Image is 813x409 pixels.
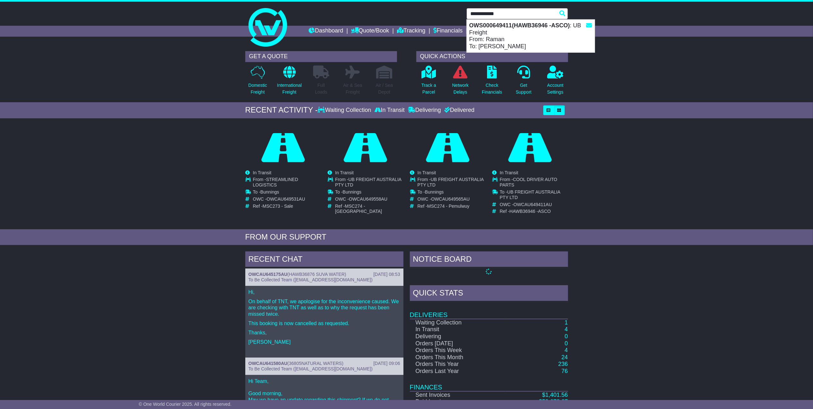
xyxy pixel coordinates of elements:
a: Quote/Book [351,26,389,37]
td: Ref - [418,204,485,209]
span: 1,401.56 [545,392,568,398]
span: In Transit [418,170,436,175]
p: Network Delays [452,82,468,95]
td: Ref - [253,204,321,209]
a: $1,401.56 [542,392,568,398]
p: Hi, [248,289,400,295]
td: In Transit [410,326,506,333]
a: 0 [565,333,568,340]
p: Full Loads [313,82,329,95]
a: Dashboard [309,26,343,37]
a: Track aParcel [421,65,437,99]
div: GET A QUOTE [245,51,397,62]
a: 236 [558,361,568,367]
td: OWC - [335,196,403,204]
span: To Be Collected Team ([EMAIL_ADDRESS][DOMAIN_NAME]) [248,277,373,282]
a: 4 [565,326,568,332]
span: 59,678.67 [542,398,568,405]
td: OWC - [253,196,321,204]
td: Orders Last Year [410,368,506,375]
span: OWCAU649558AU [349,196,387,202]
td: To - [418,189,485,196]
td: Finances [410,375,568,391]
span: Bunnings [260,189,279,195]
span: In Transit [253,170,272,175]
a: DomesticFreight [248,65,267,99]
div: Delivered [443,107,474,114]
span: MSC273 - Sale [263,204,293,209]
span: COOL DRIVER AUTO PARTS [500,177,557,187]
p: On behalf of TNT, we apologise for the inconvenience caused. We are checking with TNT as well as ... [248,298,400,317]
a: CheckFinancials [482,65,502,99]
a: AccountSettings [547,65,564,99]
td: Orders This Year [410,361,506,368]
span: HAWB36946 -ASCO [510,209,551,214]
span: OWCAU649411AU [513,202,552,207]
p: Air / Sea Depot [376,82,393,95]
div: [DATE] 09:06 [373,361,400,366]
div: Quick Stats [410,285,568,303]
span: In Transit [335,170,354,175]
span: Bunnings [425,189,444,195]
span: MSC274 - Pemulwuy [427,204,470,209]
p: Track a Parcel [421,82,436,95]
p: This booking is now cancelled as requested. [248,320,400,326]
div: RECENT ACTIVITY - [245,105,318,115]
div: RECENT CHAT [245,251,403,269]
p: [PERSON_NAME] [248,339,400,345]
span: HAWB36876 SUVA WATER [289,272,345,277]
td: Orders [DATE] [410,340,506,347]
div: NOTICE BOARD [410,251,568,269]
div: [DATE] 08:53 [373,272,400,277]
p: Check Financials [482,82,502,95]
td: From - [418,177,485,189]
div: Waiting Collection [318,107,373,114]
td: OWC - [500,202,568,209]
a: Tracking [397,26,425,37]
td: Ref - [335,204,403,214]
span: UB FREIGHT AUSTRALIA PTY LTD [335,177,402,187]
p: International Freight [277,82,302,95]
span: In Transit [500,170,519,175]
td: From - [253,177,321,189]
td: From - [500,177,568,189]
a: 4 [565,347,568,353]
p: Air & Sea Freight [343,82,362,95]
a: InternationalFreight [277,65,302,99]
div: ( ) [248,272,400,277]
span: OWCAU649565AU [431,196,470,202]
div: In Transit [373,107,406,114]
strong: OWS000649411(HAWB36946 -ASCO) [469,22,570,29]
td: From - [335,177,403,189]
span: To Be Collected Team ([EMAIL_ADDRESS][DOMAIN_NAME]) [248,366,373,371]
p: Domestic Freight [248,82,267,95]
td: Ref - [500,209,568,214]
div: : UB Freight From: Raman To: [PERSON_NAME] [467,20,595,52]
span: UB FREIGHT AUSTRALIA PTY LTD [418,177,484,187]
div: ( ) [248,361,400,366]
div: Delivering [406,107,443,114]
td: Delivering [410,333,506,340]
td: Paid Invoices [410,398,506,405]
p: Thanks, [248,330,400,336]
span: OWCAU649531AU [266,196,305,202]
td: Orders This Week [410,347,506,354]
span: UB FREIGHT AUSTRALIA PTY LTD [500,189,560,200]
a: OWCAU645175AU [248,272,287,277]
span: STREAMLINED LOGISTICS [253,177,298,187]
a: OWCAU641580AU [248,361,287,366]
a: 0 [565,340,568,347]
a: GetSupport [515,65,532,99]
td: OWC - [418,196,485,204]
a: 1 [565,319,568,326]
a: 76 [561,368,568,374]
td: To - [500,189,568,202]
div: FROM OUR SUPPORT [245,232,568,242]
td: To - [335,189,403,196]
a: Financials [433,26,463,37]
span: © One World Courier 2025. All rights reserved. [139,402,232,407]
p: Get Support [516,82,531,95]
div: QUICK ACTIONS [416,51,568,62]
span: 36805NATURAL WATERS [289,361,342,366]
span: Bunnings [343,189,361,195]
